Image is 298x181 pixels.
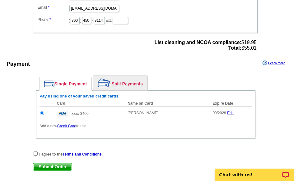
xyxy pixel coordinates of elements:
div: Payment [7,60,30,68]
th: Name on Card [124,100,209,107]
a: Edit [227,111,234,115]
img: visa.gif [57,110,68,116]
th: Expire Date [209,100,252,107]
strong: List cleaning and NCOA compliance: [155,40,241,45]
label: Email [38,5,69,10]
span: xxxx-3400 [72,111,89,116]
label: Phone [38,17,69,22]
span: Submit Order [33,163,72,170]
iframe: LiveChat chat widget [211,161,298,181]
a: Single Payment [40,77,91,90]
dd: ( ) - Ext. [36,15,254,25]
a: Split Payments [93,75,147,90]
span: 09/2028 [212,111,226,115]
span: $19.95 $55.01 [155,40,257,51]
img: split-payment.png [98,79,110,87]
th: Card [54,100,125,107]
p: Add a new to use [40,123,252,129]
strong: I agree to the . [39,152,103,156]
a: Credit Card [57,124,76,128]
a: Terms and Conditions [63,152,102,156]
a: Learn more [263,61,285,66]
img: single-payment.png [44,80,54,87]
span: [PERSON_NAME] [128,111,158,115]
h6: Pay using one of your saved credit cards. [40,94,252,99]
strong: Total: [228,45,241,51]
